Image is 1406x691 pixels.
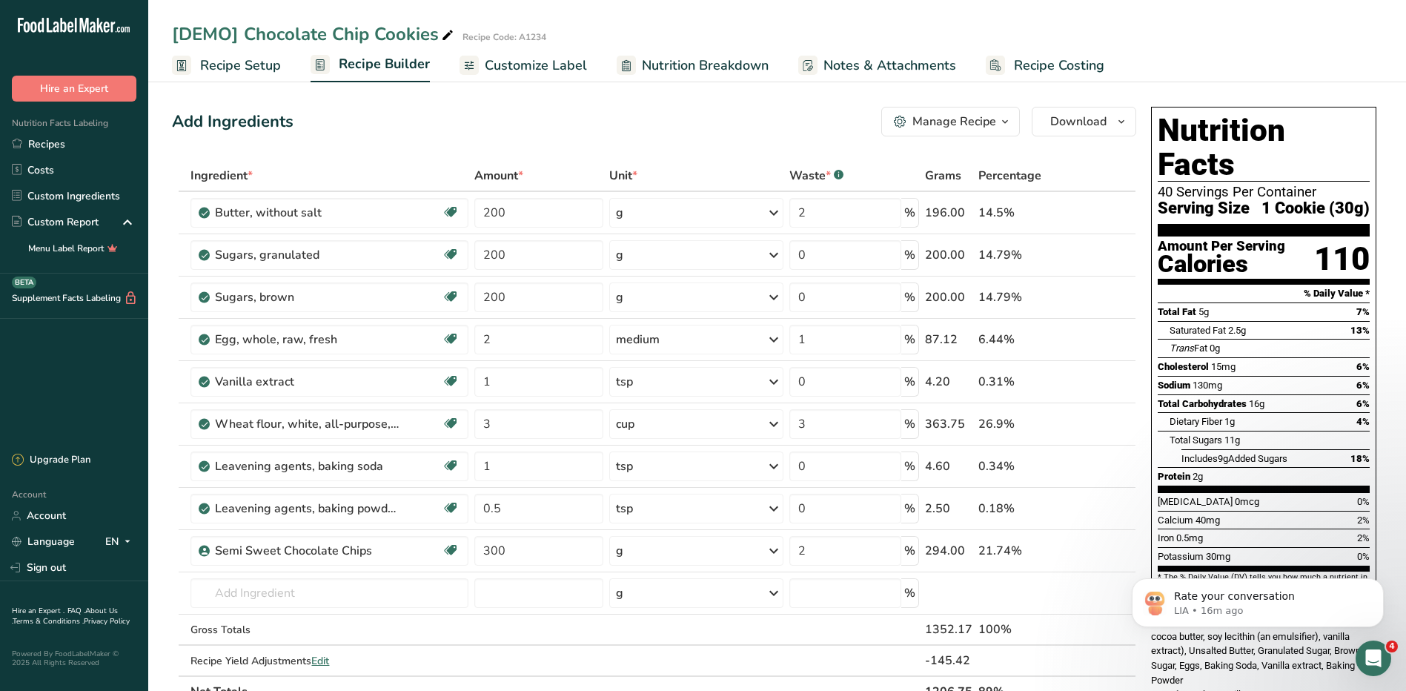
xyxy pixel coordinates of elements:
[12,529,75,555] a: Language
[13,616,84,626] a: Terms & Conditions .
[215,204,400,222] div: Butter, without salt
[215,500,400,518] div: Leavening agents, baking powder, low-sodium
[1356,641,1391,676] iframe: Intercom live chat
[978,246,1066,264] div: 14.79%
[190,653,468,669] div: Recipe Yield Adjustments
[978,167,1041,185] span: Percentage
[616,500,633,518] div: tsp
[925,288,972,306] div: 200.00
[925,331,972,348] div: 87.12
[1218,453,1228,464] span: 9g
[1193,471,1203,482] span: 2g
[215,331,400,348] div: Egg, whole, raw, fresh
[67,606,85,616] a: FAQ .
[1261,199,1370,218] span: 1 Cookie (30g)
[616,204,623,222] div: g
[1350,453,1370,464] span: 18%
[912,113,996,130] div: Manage Recipe
[789,167,843,185] div: Waste
[12,214,99,230] div: Custom Report
[12,76,136,102] button: Hire an Expert
[925,457,972,475] div: 4.60
[1170,325,1226,336] span: Saturated Fat
[642,56,769,76] span: Nutrition Breakdown
[978,457,1066,475] div: 0.34%
[1176,532,1203,543] span: 0.5mg
[978,500,1066,518] div: 0.18%
[190,578,468,608] input: Add Ingredient
[1210,343,1220,354] span: 0g
[1158,515,1193,526] span: Calcium
[215,246,400,264] div: Sugars, granulated
[616,542,623,560] div: g
[978,288,1066,306] div: 14.79%
[1356,306,1370,317] span: 7%
[105,533,136,551] div: EN
[823,56,956,76] span: Notes & Attachments
[12,606,64,616] a: Hire an Expert .
[1170,343,1207,354] span: Fat
[1050,113,1107,130] span: Download
[485,56,587,76] span: Customize Label
[978,415,1066,433] div: 26.9%
[1170,434,1222,446] span: Total Sugars
[460,49,587,82] a: Customize Label
[474,167,523,185] span: Amount
[1356,398,1370,409] span: 6%
[215,373,400,391] div: Vanilla extract
[616,288,623,306] div: g
[1356,361,1370,372] span: 6%
[1357,532,1370,543] span: 2%
[215,415,400,433] div: Wheat flour, white, all-purpose, self-rising, enriched
[1170,416,1222,427] span: Dietary Fiber
[925,621,972,638] div: 1352.17
[925,415,972,433] div: 363.75
[798,49,956,82] a: Notes & Attachments
[190,167,253,185] span: Ingredient
[1158,185,1370,199] div: 40 Servings Per Container
[462,30,546,44] div: Recipe Code: A1234
[311,654,329,668] span: Edit
[1249,398,1264,409] span: 16g
[200,56,281,76] span: Recipe Setup
[1158,285,1370,302] section: % Daily Value *
[12,649,136,667] div: Powered By FoodLabelMaker © 2025 All Rights Reserved
[1158,398,1247,409] span: Total Carbohydrates
[339,54,430,74] span: Recipe Builder
[925,204,972,222] div: 196.00
[215,457,400,475] div: Leavening agents, baking soda
[986,49,1104,82] a: Recipe Costing
[978,373,1066,391] div: 0.31%
[190,622,468,638] div: Gross Totals
[1032,107,1136,136] button: Download
[1158,239,1285,254] div: Amount Per Serving
[978,204,1066,222] div: 14.5%
[616,331,660,348] div: medium
[1228,325,1246,336] span: 2.5g
[1198,306,1209,317] span: 5g
[616,457,633,475] div: tsp
[1158,113,1370,182] h1: Nutrition Facts
[172,49,281,82] a: Recipe Setup
[1151,616,1365,686] span: All-Purpose Flour, Choco Chips (Sugar, cocoa butter, soy lecithin (an emulsifier), vanilla extrac...
[925,246,972,264] div: 200.00
[925,167,961,185] span: Grams
[1158,361,1209,372] span: Cholesterol
[616,246,623,264] div: g
[978,542,1066,560] div: 21.74%
[1356,416,1370,427] span: 4%
[1110,547,1406,651] iframe: Intercom notifications message
[1014,56,1104,76] span: Recipe Costing
[1350,325,1370,336] span: 13%
[978,621,1066,638] div: 100%
[925,373,972,391] div: 4.20
[1158,380,1190,391] span: Sodium
[311,47,430,83] a: Recipe Builder
[1357,496,1370,507] span: 0%
[12,277,36,288] div: BETA
[215,542,400,560] div: Semi Sweet Chocolate Chips
[616,415,634,433] div: cup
